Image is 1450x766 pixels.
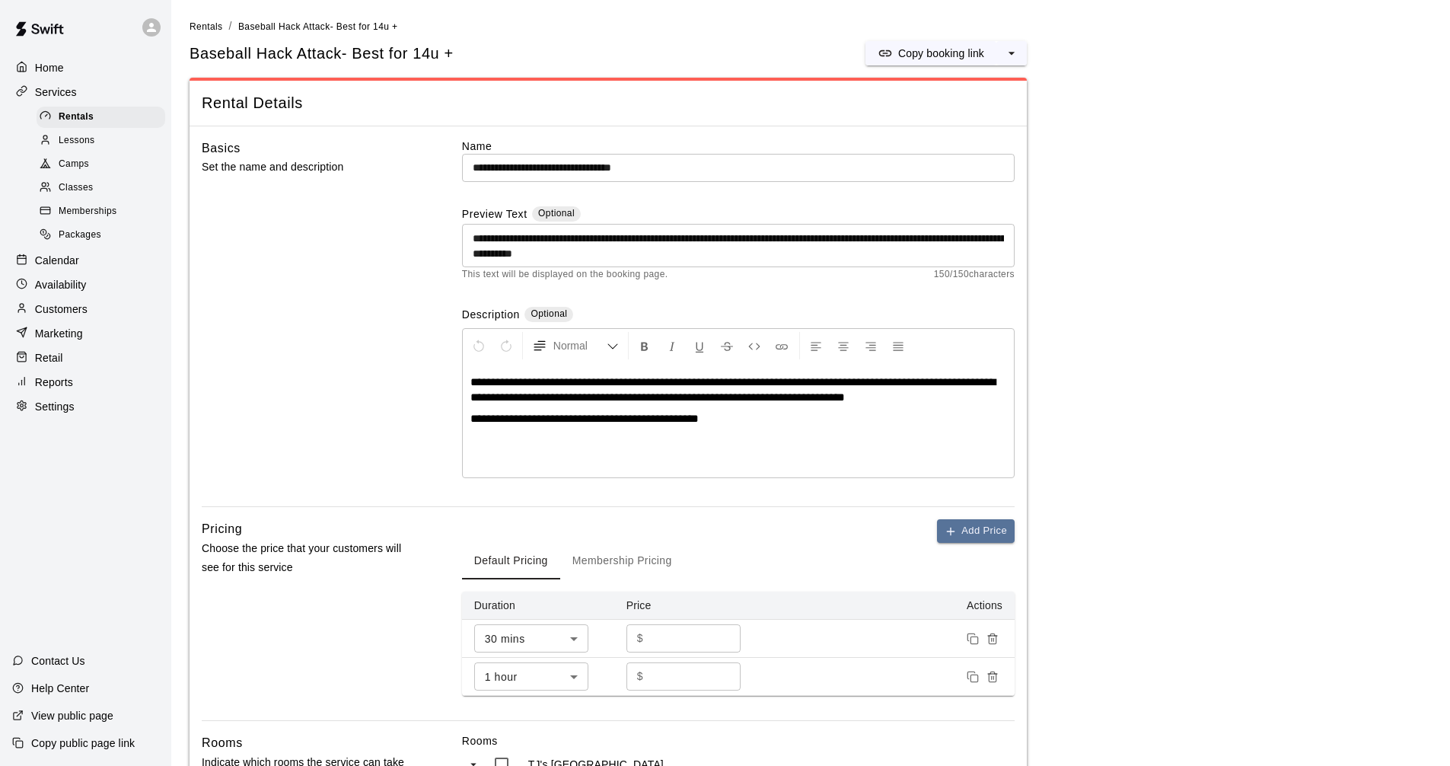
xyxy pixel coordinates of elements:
button: Insert Code [741,332,767,359]
div: Rentals [37,107,165,128]
a: Camps [37,153,171,177]
button: Add Price [937,519,1015,543]
button: Duplicate price [963,667,983,687]
span: Optional [531,308,567,319]
span: Rentals [59,110,94,125]
a: Home [12,56,159,79]
a: Services [12,81,159,104]
label: Description [462,307,520,324]
div: 1 hour [474,662,588,691]
th: Duration [462,592,614,620]
h5: Baseball Hack Attack- Best for 14u + [190,43,454,64]
button: Copy booking link [865,41,996,65]
p: Availability [35,277,87,292]
span: Normal [553,338,607,353]
span: Lessons [59,133,95,148]
button: Format Underline [687,332,712,359]
label: Preview Text [462,206,527,224]
nav: breadcrumb [190,18,1432,35]
a: Availability [12,273,159,296]
div: split button [865,41,1027,65]
button: Default Pricing [462,543,560,579]
a: Customers [12,298,159,321]
p: Settings [35,399,75,414]
button: Membership Pricing [560,543,684,579]
p: Home [35,60,64,75]
p: Services [35,85,77,100]
span: Packages [59,228,101,243]
div: Memberships [37,201,165,222]
button: Format Italics [659,332,685,359]
p: Copy booking link [898,46,984,61]
button: Remove price [983,629,1002,649]
p: Marketing [35,326,83,341]
a: Settings [12,395,159,418]
button: Remove price [983,667,1002,687]
p: Reports [35,375,73,390]
h6: Pricing [202,519,242,539]
button: Duplicate price [963,629,983,649]
a: Lessons [37,129,171,152]
label: Rooms [462,733,1015,748]
span: Classes [59,180,93,196]
a: Packages [37,224,171,247]
h6: Rooms [202,733,243,753]
button: Formatting Options [526,332,625,359]
a: Marketing [12,322,159,345]
span: Camps [59,157,89,172]
th: Actions [766,592,1015,620]
a: Classes [37,177,171,200]
button: Format Bold [632,332,658,359]
li: / [229,18,232,34]
p: Contact Us [31,653,85,669]
p: $ [637,630,643,646]
button: Format Strikethrough [714,332,740,359]
p: Copy public page link [31,736,135,751]
p: Customers [35,302,88,317]
span: 150 / 150 characters [934,267,1015,282]
button: select merge strategy [996,41,1027,65]
span: Memberships [59,204,116,219]
p: Help Center [31,681,89,696]
span: Rental Details [202,93,1015,113]
p: Calendar [35,253,79,268]
a: Calendar [12,249,159,272]
span: Baseball Hack Attack- Best for 14u + [238,21,398,32]
p: $ [637,669,643,685]
button: Left Align [803,332,829,359]
h6: Basics [202,139,241,158]
button: Undo [466,332,492,359]
button: Center Align [830,332,856,359]
button: Right Align [858,332,884,359]
div: Camps [37,154,165,175]
div: Lessons [37,130,165,152]
button: Justify Align [885,332,911,359]
p: View public page [31,708,113,723]
div: Packages [37,225,165,246]
div: Classes [37,177,165,199]
p: Choose the price that your customers will see for this service [202,539,413,577]
a: Rentals [37,105,171,129]
p: Set the name and description [202,158,413,177]
button: Insert Link [769,332,795,359]
button: Redo [493,332,519,359]
label: Name [462,139,1015,154]
a: Retail [12,346,159,369]
a: Rentals [190,20,223,32]
a: Memberships [37,200,171,224]
span: Optional [538,208,575,219]
span: Rentals [190,21,223,32]
span: This text will be displayed on the booking page. [462,267,668,282]
th: Price [614,592,766,620]
div: 30 mins [474,624,588,653]
a: Reports [12,371,159,394]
